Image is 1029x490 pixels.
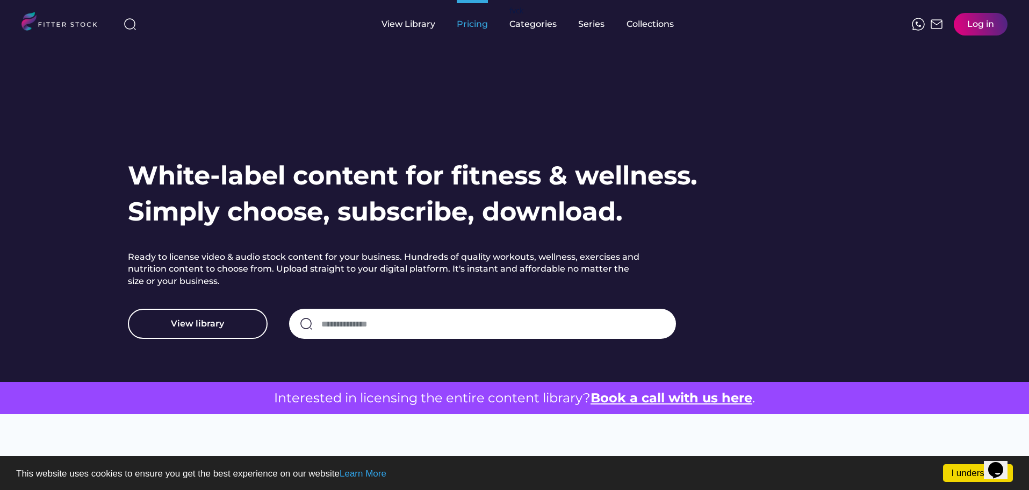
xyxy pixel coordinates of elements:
[943,464,1013,482] a: I understand!
[509,18,557,30] div: Categories
[21,12,106,34] img: LOGO.svg
[16,469,1013,478] p: This website uses cookies to ensure you get the best experience on our website
[930,18,943,31] img: Frame%2051.svg
[967,18,994,30] div: Log in
[509,5,523,16] div: fvck
[578,18,605,30] div: Series
[912,18,925,31] img: meteor-icons_whatsapp%20%281%29.svg
[340,468,386,479] a: Learn More
[128,251,644,287] h2: Ready to license video & audio stock content for your business. Hundreds of quality workouts, wel...
[591,390,752,406] a: Book a call with us here
[984,447,1018,479] iframe: chat widget
[382,18,435,30] div: View Library
[128,309,268,339] button: View library
[627,18,674,30] div: Collections
[128,158,697,230] h1: White-label content for fitness & wellness. Simply choose, subscribe, download.
[124,18,136,31] img: search-normal%203.svg
[457,18,488,30] div: Pricing
[300,317,313,330] img: search-normal.svg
